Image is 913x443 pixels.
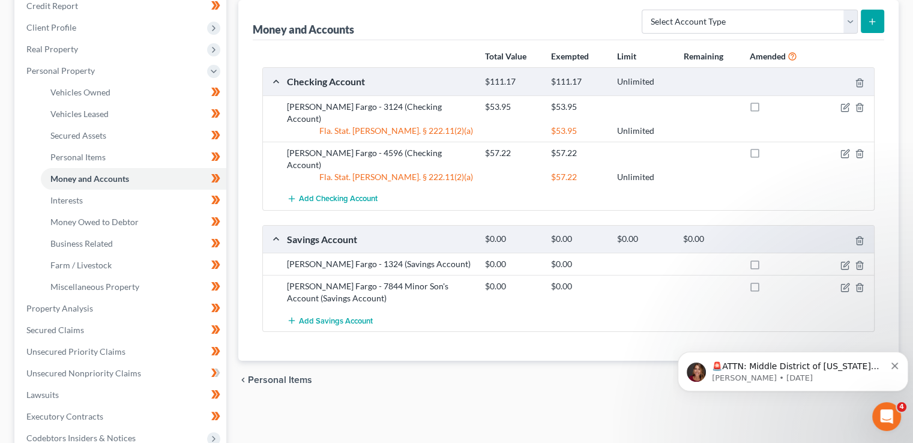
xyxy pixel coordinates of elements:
div: $0.00 [479,280,545,292]
a: Money Owed to Debtor [41,211,226,233]
div: $0.00 [479,258,545,270]
div: Money and Accounts [253,22,354,37]
div: $0.00 [545,258,611,270]
span: Miscellaneous Property [50,282,139,292]
a: Personal Items [41,146,226,168]
span: Farm / Livestock [50,260,112,270]
button: Add Savings Account [287,309,373,331]
span: Lawsuits [26,390,59,400]
div: Fla. Stat. [PERSON_NAME]. § 222.11(2)(a) [281,171,479,183]
div: $111.17 [545,76,611,88]
strong: Exempted [551,51,589,61]
a: Property Analysis [17,298,226,319]
button: Add Checking Account [287,188,378,210]
span: Credit Report [26,1,78,11]
span: Vehicles Leased [50,109,109,119]
strong: Total Value [485,51,526,61]
span: Property Analysis [26,303,93,313]
span: 4 [897,402,906,412]
span: Unsecured Nonpriority Claims [26,368,141,378]
button: chevron_left Personal Items [238,375,312,385]
strong: Amended [750,51,786,61]
div: $57.22 [479,147,545,159]
div: Unlimited [611,171,677,183]
a: Unsecured Nonpriority Claims [17,363,226,384]
a: Unsecured Priority Claims [17,341,226,363]
span: Add Savings Account [299,316,373,325]
span: Vehicles Owned [50,87,110,97]
span: Unsecured Priority Claims [26,346,125,357]
a: Money and Accounts [41,168,226,190]
a: Interests [41,190,226,211]
a: Vehicles Owned [41,82,226,103]
iframe: Intercom notifications message [673,327,913,411]
span: Secured Claims [26,325,84,335]
a: Secured Assets [41,125,226,146]
span: Personal Items [248,375,312,385]
div: $53.95 [545,125,611,137]
span: Codebtors Insiders & Notices [26,433,136,443]
div: [PERSON_NAME] Fargo - 3124 (Checking Account) [281,101,479,125]
span: Executory Contracts [26,411,103,421]
span: Real Property [26,44,78,54]
div: $0.00 [611,234,677,245]
div: Checking Account [281,75,479,88]
div: $53.95 [545,101,611,113]
div: Unlimited [611,125,677,137]
a: Miscellaneous Property [41,276,226,298]
div: $0.00 [479,234,545,245]
a: Vehicles Leased [41,103,226,125]
span: Client Profile [26,22,76,32]
div: Fla. Stat. [PERSON_NAME]. § 222.11(2)(a) [281,125,479,137]
a: Executory Contracts [17,406,226,427]
a: Business Related [41,233,226,255]
a: Farm / Livestock [41,255,226,276]
span: Money and Accounts [50,173,129,184]
a: Secured Claims [17,319,226,341]
div: $111.17 [479,76,545,88]
span: Personal Property [26,65,95,76]
strong: Remaining [683,51,723,61]
span: Add Checking Account [299,194,378,204]
span: Personal Items [50,152,106,162]
div: $53.95 [479,101,545,113]
span: Secured Assets [50,130,106,140]
div: Unlimited [611,76,677,88]
strong: Limit [617,51,636,61]
div: $57.22 [545,147,611,159]
div: $57.22 [545,171,611,183]
span: Interests [50,195,83,205]
iframe: Intercom live chat [872,402,901,431]
div: $0.00 [677,234,743,245]
div: $0.00 [545,234,611,245]
div: $0.00 [545,280,611,292]
span: Business Related [50,238,113,249]
i: chevron_left [238,375,248,385]
div: [PERSON_NAME] Fargo - 7844 Minor Son's Account (Savings Account) [281,280,479,304]
span: Money Owed to Debtor [50,217,139,227]
div: [PERSON_NAME] Fargo - 4596 (Checking Account) [281,147,479,171]
div: [PERSON_NAME] Fargo - 1324 (Savings Account) [281,258,479,270]
a: Lawsuits [17,384,226,406]
div: Savings Account [281,233,479,246]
